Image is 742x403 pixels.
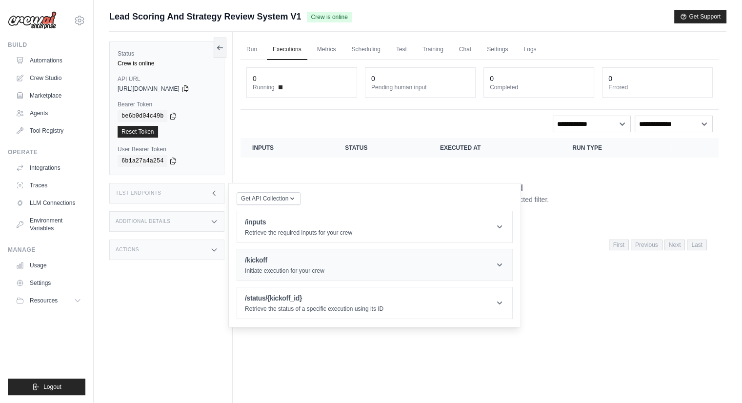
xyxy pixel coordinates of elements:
[481,40,514,60] a: Settings
[345,40,386,60] a: Scheduling
[417,40,449,60] a: Training
[253,83,275,91] span: Running
[8,379,85,395] button: Logout
[490,74,494,83] div: 0
[241,138,719,257] section: Crew executions table
[453,40,477,60] a: Chat
[109,10,301,23] span: Lead Scoring And Strategy Review System V1
[8,41,85,49] div: Build
[333,138,428,158] th: Status
[245,305,383,313] p: Retrieve the status of a specific execution using its ID
[118,155,167,167] code: 6b1a27a4a254
[693,356,742,403] iframe: Chat Widget
[8,246,85,254] div: Manage
[561,138,670,158] th: Run Type
[253,74,257,83] div: 0
[118,75,216,83] label: API URL
[12,293,85,308] button: Resources
[241,195,288,202] span: Get API Collection
[518,40,542,60] a: Logs
[609,240,707,250] nav: Pagination
[116,190,161,196] h3: Test Endpoints
[436,181,523,195] p: No executions found
[30,297,58,304] span: Resources
[664,240,685,250] span: Next
[245,217,352,227] h1: /inputs
[241,40,263,60] a: Run
[311,40,342,60] a: Metrics
[371,74,375,83] div: 0
[608,74,612,83] div: 0
[371,83,469,91] dt: Pending human input
[118,50,216,58] label: Status
[8,148,85,156] div: Operate
[12,195,85,211] a: LLM Connections
[12,275,85,291] a: Settings
[390,40,413,60] a: Test
[245,229,352,237] p: Retrieve the required inputs for your crew
[237,192,301,205] button: Get API Collection
[12,53,85,68] a: Automations
[8,11,57,30] img: Logo
[118,85,180,93] span: [URL][DOMAIN_NAME]
[674,10,726,23] button: Get Support
[490,83,588,91] dt: Completed
[267,40,307,60] a: Executions
[12,105,85,121] a: Agents
[12,213,85,236] a: Environment Variables
[118,126,158,138] a: Reset Token
[687,240,707,250] span: Last
[609,240,629,250] span: First
[428,138,561,158] th: Executed at
[116,247,139,253] h3: Actions
[118,101,216,108] label: Bearer Token
[118,145,216,153] label: User Bearer Token
[245,255,324,265] h1: /kickoff
[245,293,383,303] h1: /status/{kickoff_id}
[245,267,324,275] p: Initiate execution for your crew
[12,123,85,139] a: Tool Registry
[241,138,333,158] th: Inputs
[12,178,85,193] a: Traces
[12,160,85,176] a: Integrations
[631,240,662,250] span: Previous
[307,12,351,22] span: Crew is online
[43,383,61,391] span: Logout
[12,258,85,273] a: Usage
[118,60,216,67] div: Crew is online
[12,70,85,86] a: Crew Studio
[118,110,167,122] code: be6b0d04c49b
[12,88,85,103] a: Marketplace
[608,83,706,91] dt: Errored
[116,219,170,224] h3: Additional Details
